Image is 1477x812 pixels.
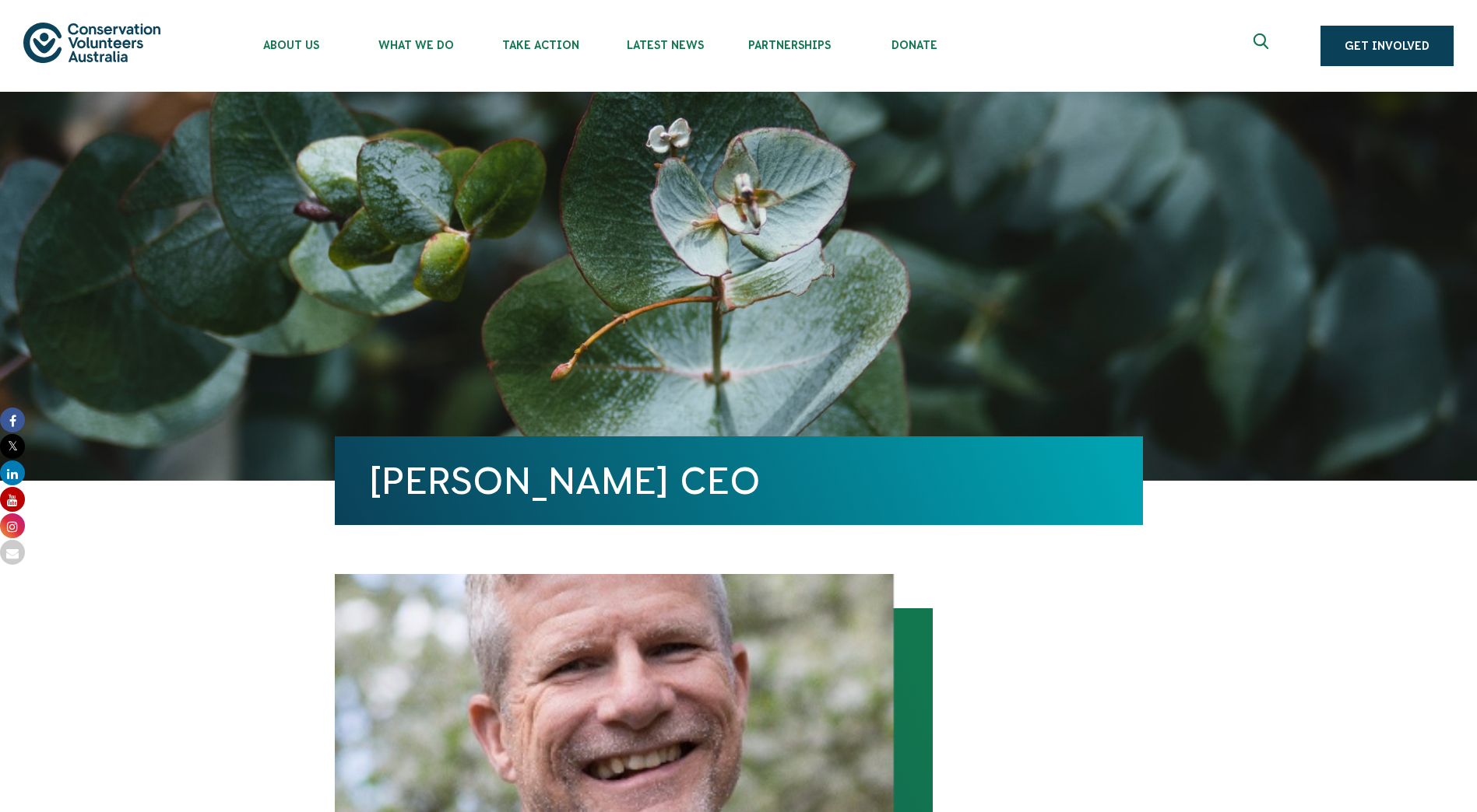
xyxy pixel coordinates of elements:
[478,39,603,51] span: Take Action
[353,39,478,51] span: What We Do
[369,460,1109,502] h1: [PERSON_NAME] CEO
[1244,27,1282,65] button: Expand search box Close search box
[23,23,160,62] img: logo.svg
[852,39,976,51] span: Donate
[1254,33,1273,58] span: Expand search box
[229,39,353,51] span: About Us
[603,39,727,51] span: Latest News
[1321,26,1454,66] a: Get Involved
[727,39,852,51] span: Partnerships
